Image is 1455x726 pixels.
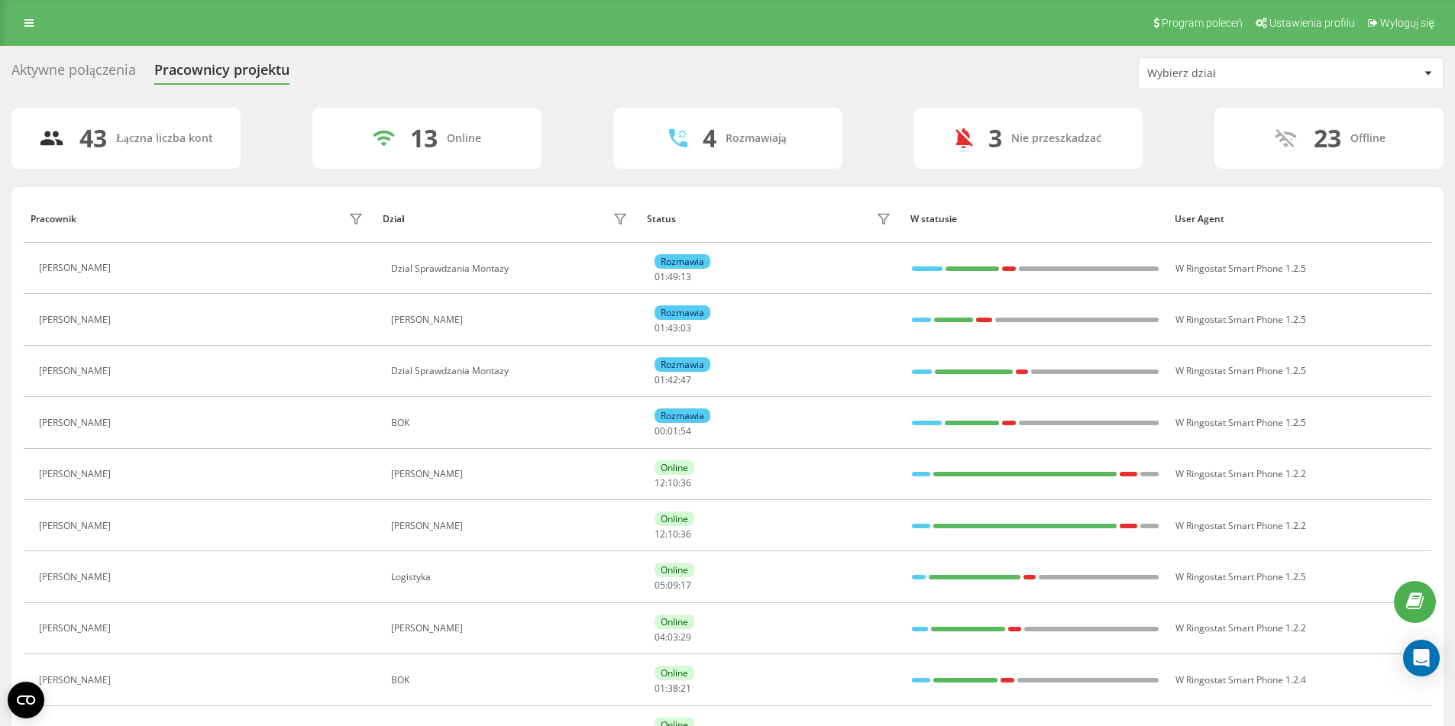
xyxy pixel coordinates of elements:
[39,263,115,273] div: [PERSON_NAME]
[79,124,107,153] div: 43
[391,263,632,274] div: Dzial Sprawdzania Montazy
[668,631,678,644] span: 03
[655,424,665,437] span: 00
[655,305,710,320] div: Rozmawia
[655,580,691,591] div: : :
[1269,17,1355,29] span: Ustawienia profilu
[1380,17,1434,29] span: Wyloguj się
[383,214,404,224] div: Dział
[681,579,691,592] span: 17
[681,270,691,283] span: 13
[655,476,665,489] span: 12
[391,366,632,376] div: Dzial Sprawdzania Montazy
[1011,132,1101,145] div: Nie przeszkadzać
[655,632,691,643] div: : :
[655,563,694,577] div: Online
[681,424,691,437] span: 54
[1162,17,1243,29] span: Program poleceń
[655,321,665,334] span: 01
[391,521,632,531] div: [PERSON_NAME]
[1175,621,1306,634] span: W Ringostat Smart Phone 1.2.2
[681,476,691,489] span: 36
[1175,570,1306,583] span: W Ringostat Smart Phone 1.2.5
[681,373,691,386] span: 47
[391,315,632,325] div: [PERSON_NAME]
[391,675,632,686] div: BOK
[39,572,115,582] div: [PERSON_NAME]
[655,375,691,386] div: : :
[39,469,115,479] div: [PERSON_NAME]
[116,132,212,145] div: Łączna liczba kont
[447,132,481,145] div: Online
[1350,132,1385,145] div: Offline
[668,321,678,334] span: 43
[11,62,136,86] div: Aktywne połączenia
[410,124,438,153] div: 13
[655,683,691,694] div: : :
[391,469,632,479] div: [PERSON_NAME]
[655,631,665,644] span: 04
[1175,214,1424,224] div: User Agent
[39,315,115,325] div: [PERSON_NAME]
[988,124,1002,153] div: 3
[1175,519,1306,532] span: W Ringostat Smart Phone 1.2.2
[703,124,716,153] div: 4
[655,426,691,437] div: : :
[31,214,76,224] div: Pracownik
[655,666,694,680] div: Online
[655,478,691,489] div: : :
[647,214,676,224] div: Status
[668,373,678,386] span: 42
[39,418,115,428] div: [PERSON_NAME]
[655,272,691,282] div: : :
[726,132,787,145] div: Rozmawiają
[1175,416,1306,429] span: W Ringostat Smart Phone 1.2.5
[668,528,678,540] span: 10
[655,373,665,386] span: 01
[668,270,678,283] span: 49
[655,528,665,540] span: 12
[391,418,632,428] div: BOK
[1147,67,1330,80] div: Wybierz dział
[655,408,710,423] div: Rozmawia
[681,682,691,695] span: 21
[668,476,678,489] span: 10
[39,675,115,686] div: [PERSON_NAME]
[8,682,44,718] button: Open CMP widget
[655,460,694,475] div: Online
[1314,124,1341,153] div: 23
[1175,364,1306,377] span: W Ringostat Smart Phone 1.2.5
[1175,467,1306,480] span: W Ringostat Smart Phone 1.2.2
[1403,640,1440,676] div: Open Intercom Messenger
[655,579,665,592] span: 05
[910,214,1160,224] div: W statusie
[655,323,691,334] div: : :
[1175,313,1306,326] span: W Ringostat Smart Phone 1.2.5
[391,572,632,582] div: Logistyka
[39,366,115,376] div: [PERSON_NAME]
[668,682,678,695] span: 38
[39,623,115,634] div: [PERSON_NAME]
[1175,262,1306,275] span: W Ringostat Smart Phone 1.2.5
[655,682,665,695] span: 01
[1175,673,1306,686] span: W Ringostat Smart Phone 1.2.4
[154,62,289,86] div: Pracownicy projektu
[655,615,694,629] div: Online
[655,357,710,372] div: Rozmawia
[655,254,710,269] div: Rozmawia
[391,623,632,634] div: [PERSON_NAME]
[681,631,691,644] span: 29
[668,579,678,592] span: 09
[655,511,694,526] div: Online
[655,270,665,283] span: 01
[681,321,691,334] span: 03
[39,521,115,531] div: [PERSON_NAME]
[655,529,691,540] div: : :
[681,528,691,540] span: 36
[668,424,678,437] span: 01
